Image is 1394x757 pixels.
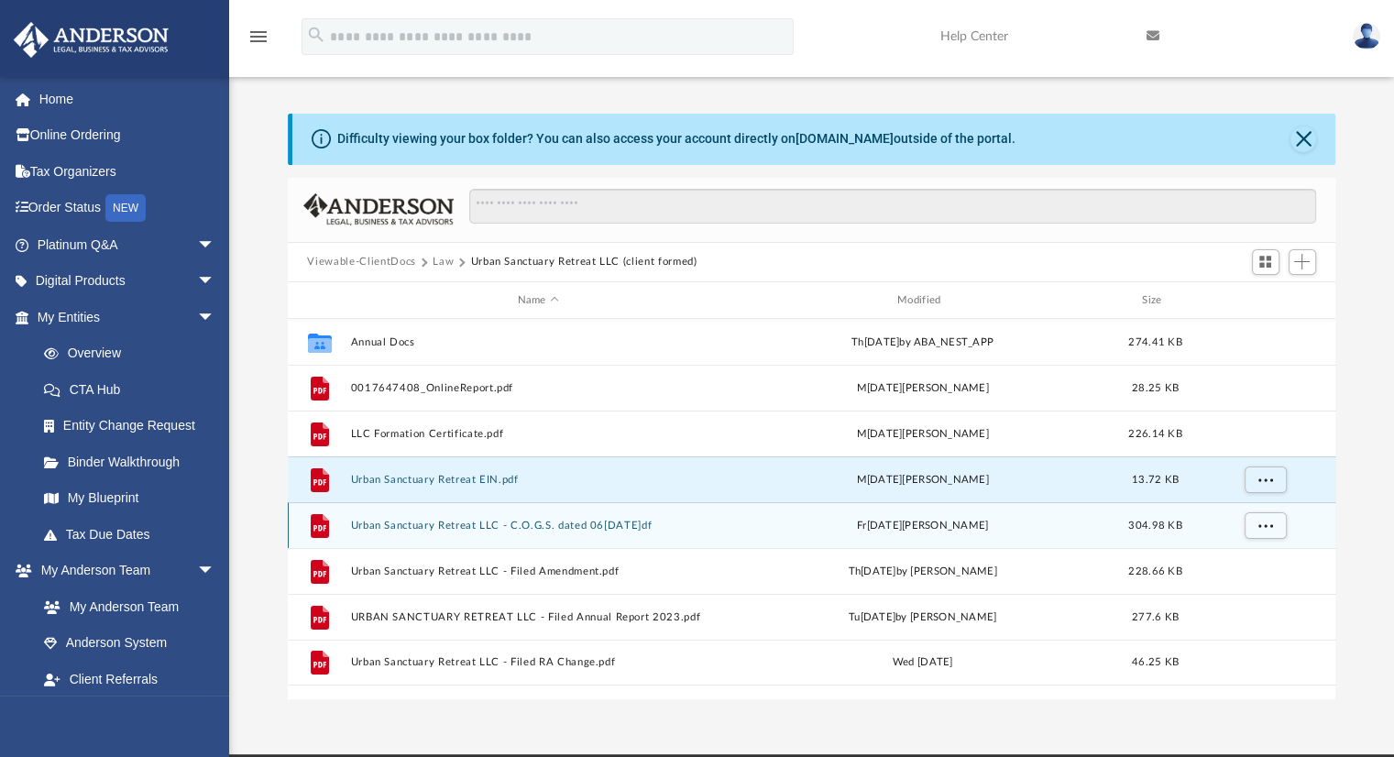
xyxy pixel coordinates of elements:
div: Fr[DATE] [PERSON_NAME] [734,518,1110,534]
a: Platinum Q&Aarrow_drop_down [13,226,243,263]
button: URBAN SANCTUARY RETREAT LLC - Filed Annual Report 2023.pdf [350,611,726,623]
button: Urban Sanctuary Retreat LLC - Filed Amendment.pdf [350,565,726,577]
a: Anderson System [26,625,234,662]
button: Urban Sanctuary Retreat LLC (client formed) [470,254,697,270]
button: Urban Sanctuary Retreat LLC - C.O.G.S. dated 06[DATE]df [350,520,726,532]
div: NEW [105,194,146,222]
a: menu [247,35,269,48]
a: My Entitiesarrow_drop_down [13,299,243,335]
a: Client Referrals [26,661,234,697]
img: User Pic [1353,23,1380,49]
div: Size [1118,292,1191,309]
a: Online Ordering [13,117,243,154]
button: Add [1289,249,1316,275]
a: CTA Hub [26,371,243,408]
div: Modified [734,292,1111,309]
div: grid [288,319,1336,698]
i: menu [247,26,269,48]
button: Urban Sanctuary Retreat EIN.pdf [350,474,726,486]
span: arrow_drop_down [197,263,234,301]
div: Tu[DATE] by [PERSON_NAME] [734,609,1110,626]
a: Tax Due Dates [26,516,243,553]
a: My Blueprint [26,480,234,517]
div: Th[DATE] by ABA_NEST_APP [734,335,1110,351]
div: Th[DATE] by [PERSON_NAME] [734,564,1110,580]
button: Urban Sanctuary Retreat LLC - Filed RA Change.pdf [350,657,726,669]
button: More options [1244,512,1286,540]
span: arrow_drop_down [197,553,234,590]
a: [DOMAIN_NAME] [796,131,894,146]
div: id [1200,292,1328,309]
button: LLC Formation Certificate.pdf [350,428,726,440]
div: Wed [DATE] [734,655,1110,672]
input: Search files and folders [469,189,1315,224]
div: M[DATE] [PERSON_NAME] [734,472,1110,488]
span: arrow_drop_down [197,226,234,264]
span: 228.66 KB [1128,566,1181,576]
button: Law [433,254,454,270]
a: Order StatusNEW [13,190,243,227]
div: M[DATE] [PERSON_NAME] [734,380,1110,397]
a: Tax Organizers [13,153,243,190]
a: Entity Change Request [26,408,243,444]
span: 304.98 KB [1128,521,1181,531]
button: Switch to Grid View [1252,249,1279,275]
span: 46.25 KB [1131,658,1178,668]
span: arrow_drop_down [197,299,234,336]
a: Binder Walkthrough [26,444,243,480]
i: search [306,25,326,45]
a: My Anderson Teamarrow_drop_down [13,553,234,589]
span: 274.41 KB [1128,337,1181,347]
span: 226.14 KB [1128,429,1181,439]
img: Anderson Advisors Platinum Portal [8,22,174,58]
div: M[DATE] [PERSON_NAME] [734,426,1110,443]
div: Name [349,292,726,309]
div: Difficulty viewing your box folder? You can also access your account directly on outside of the p... [337,129,1015,148]
button: Viewable-ClientDocs [307,254,415,270]
button: 0017647408_OnlineReport.pdf [350,382,726,394]
a: Digital Productsarrow_drop_down [13,263,243,300]
span: 13.72 KB [1131,475,1178,485]
button: Close [1290,126,1316,152]
a: Home [13,81,243,117]
a: My Anderson Team [26,588,225,625]
button: Annual Docs [350,336,726,348]
span: 28.25 KB [1131,383,1178,393]
div: id [295,292,341,309]
a: Overview [26,335,243,372]
button: More options [1244,466,1286,494]
span: 277.6 KB [1131,612,1178,622]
